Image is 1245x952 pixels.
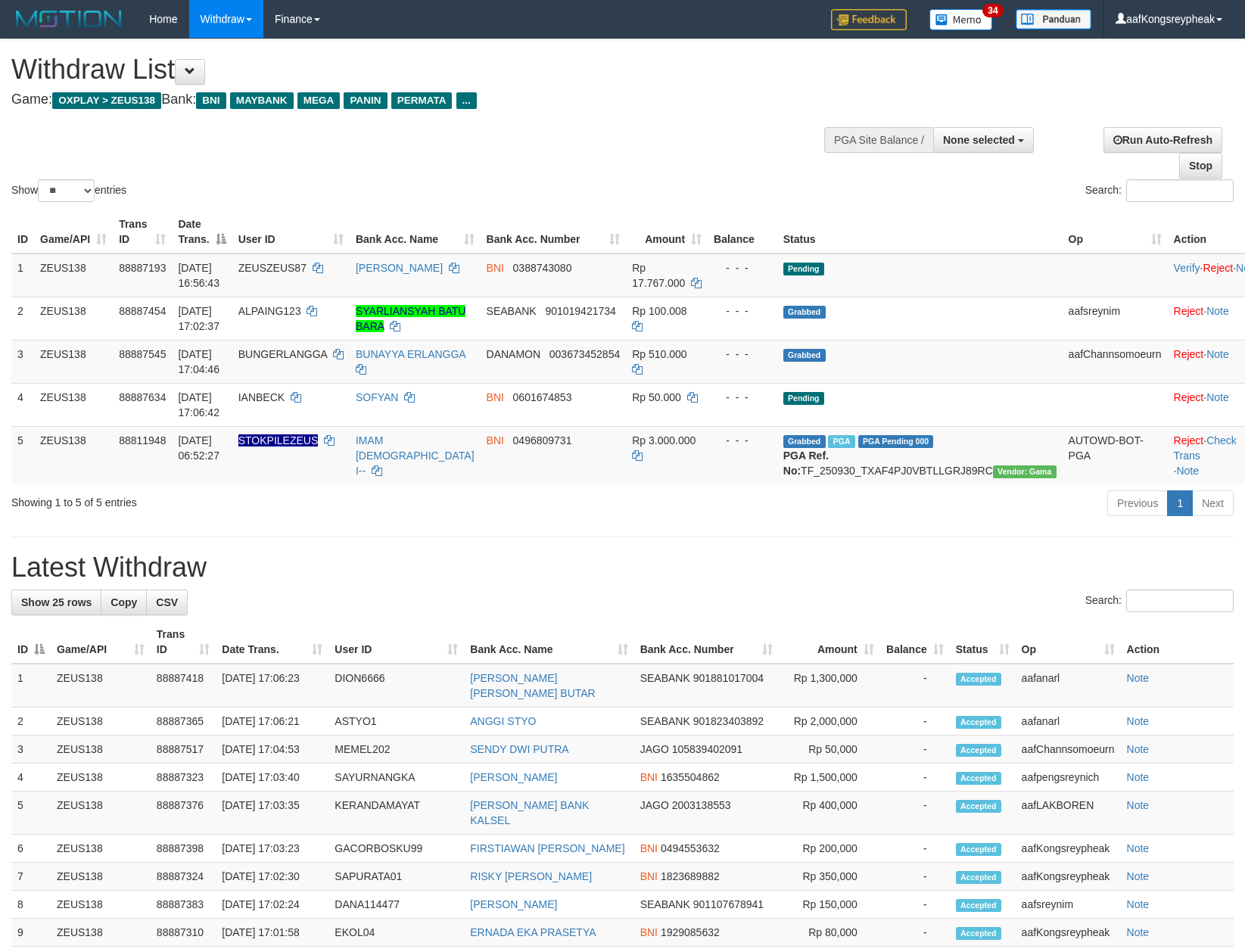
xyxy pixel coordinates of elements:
[640,842,658,854] span: BNI
[151,664,216,708] td: 88887418
[1206,305,1229,317] a: Note
[1016,621,1121,664] th: Op: activate to sort column ascending
[1174,391,1204,403] a: Reject
[119,305,166,317] span: 88887454
[487,348,541,360] span: DANAMON
[51,764,151,792] td: ZEUS138
[831,9,907,30] img: Feedback.jpg
[34,210,113,254] th: Game/API: activate to sort column ascending
[11,792,51,835] td: 5
[1174,348,1204,360] a: Reject
[956,744,1001,757] span: Accepted
[11,92,815,107] h4: Game: Bank:
[101,590,147,615] a: Copy
[11,736,51,764] td: 3
[1127,799,1150,811] a: Note
[34,426,113,484] td: ZEUS138
[956,899,1001,912] span: Accepted
[1174,434,1204,446] a: Reject
[956,716,1001,729] span: Accepted
[1016,764,1121,792] td: aafpengsreynich
[11,835,51,863] td: 6
[1016,891,1121,919] td: aafsreynim
[328,708,464,736] td: ASTYO1
[880,891,950,919] td: -
[513,391,572,403] span: Copy 0601674853 to clipboard
[1063,210,1168,254] th: Op: activate to sort column ascending
[156,596,178,608] span: CSV
[11,340,34,383] td: 3
[708,210,777,254] th: Balance
[783,450,829,477] b: PGA Ref. No:
[470,870,592,882] a: RISKY [PERSON_NAME]
[356,391,399,403] a: SOFYAN
[151,792,216,835] td: 88887376
[1016,708,1121,736] td: aafanarl
[956,673,1001,686] span: Accepted
[11,179,126,202] label: Show entries
[777,210,1063,254] th: Status
[151,764,216,792] td: 88887323
[779,863,879,891] td: Rp 350,000
[470,743,568,755] a: SENDY DWI PUTRA
[640,799,669,811] span: JAGO
[1016,919,1121,947] td: aafKongsreypheak
[178,305,219,332] span: [DATE] 17:02:37
[828,435,854,448] span: Marked by aafsreyleap
[880,621,950,664] th: Balance: activate to sort column ascending
[216,891,328,919] td: [DATE] 17:02:24
[238,305,301,317] span: ALPAING123
[956,927,1001,940] span: Accepted
[216,708,328,736] td: [DATE] 17:06:21
[51,792,151,835] td: ZEUS138
[34,297,113,340] td: ZEUS138
[1016,9,1091,30] img: panduan.png
[52,92,161,109] span: OXPLAY > ZEUS138
[640,743,669,755] span: JAGO
[956,772,1001,785] span: Accepted
[216,764,328,792] td: [DATE] 17:03:40
[297,92,341,109] span: MEGA
[119,262,166,274] span: 88887193
[880,764,950,792] td: -
[11,919,51,947] td: 9
[11,863,51,891] td: 7
[11,54,815,85] h1: Withdraw List
[151,919,216,947] td: 88887310
[661,842,720,854] span: Copy 0494553632 to clipboard
[470,672,595,699] a: [PERSON_NAME] [PERSON_NAME] BUTAR
[714,260,771,275] div: - - -
[11,764,51,792] td: 4
[880,792,950,835] td: -
[470,771,557,783] a: [PERSON_NAME]
[216,919,328,947] td: [DATE] 17:01:58
[956,871,1001,884] span: Accepted
[487,391,504,403] span: BNI
[1126,590,1234,612] input: Search:
[779,621,879,664] th: Amount: activate to sort column ascending
[779,891,879,919] td: Rp 150,000
[11,254,34,297] td: 1
[779,664,879,708] td: Rp 1,300,000
[51,664,151,708] td: ZEUS138
[328,736,464,764] td: MEMEL202
[216,621,328,664] th: Date Trans.: activate to sort column ascending
[1174,434,1237,462] a: Check Trans
[1121,621,1234,664] th: Action
[238,391,285,403] span: IANBECK
[487,434,504,446] span: BNI
[216,736,328,764] td: [DATE] 17:04:53
[487,305,537,317] span: SEABANK
[11,297,34,340] td: 2
[51,736,151,764] td: ZEUS138
[11,664,51,708] td: 1
[232,210,350,254] th: User ID: activate to sort column ascending
[356,434,475,477] a: IMAM [DEMOGRAPHIC_DATA] I--
[626,210,708,254] th: Amount: activate to sort column ascending
[880,863,950,891] td: -
[661,870,720,882] span: Copy 1823689882 to clipboard
[11,426,34,484] td: 5
[549,348,620,360] span: Copy 003673452854 to clipboard
[777,426,1063,484] td: TF_250930_TXAF4PJ0VBTLLGRJ89RC
[513,434,572,446] span: Copy 0496809731 to clipboard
